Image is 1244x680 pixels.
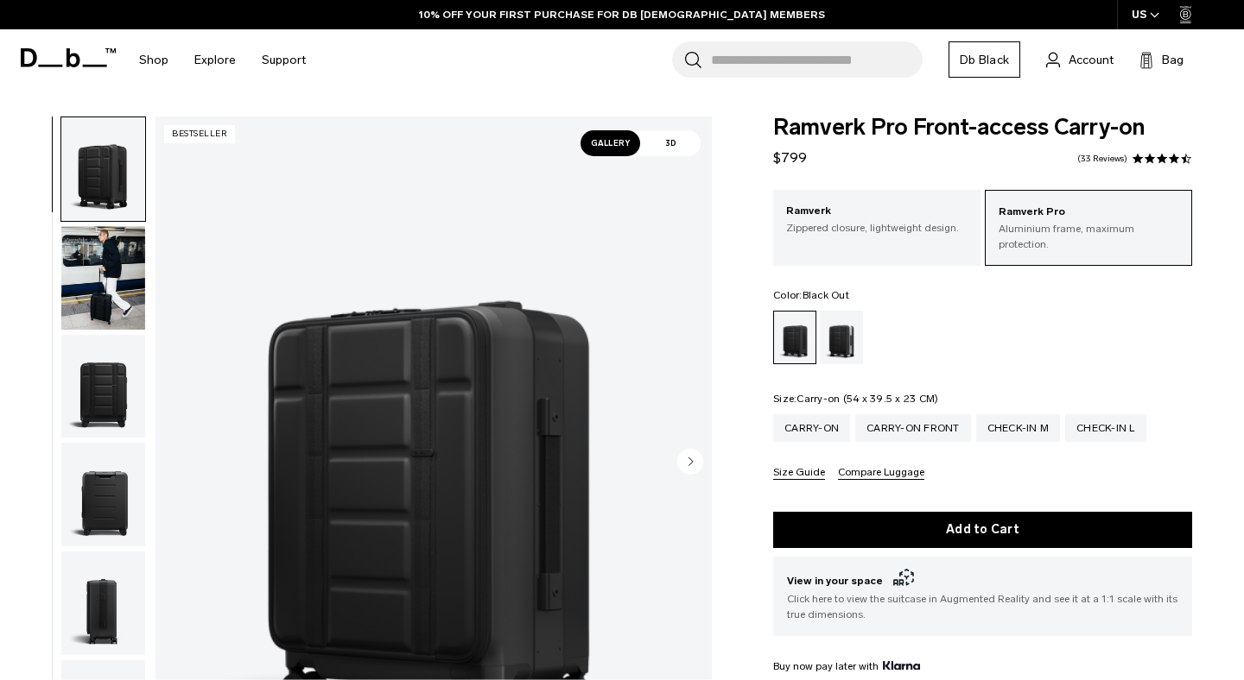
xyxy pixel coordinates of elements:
a: 33 reviews [1077,154,1127,163]
img: Ramverk Pro Front-access Carry-on Black Out [61,117,145,221]
a: Check-in L [1065,414,1146,442]
button: Ramverk Pro Front-access Carry-on Black Out [60,442,146,547]
button: Ramverk Pro Front-access Carry-on Black Out [60,551,146,656]
button: Size Guide [773,467,825,480]
p: Ramverk [786,203,968,220]
img: {"height" => 20, "alt" => "Klarna"} [883,661,920,670]
button: Ramverk Pro Front-access Carry-on Black Out [60,116,146,222]
span: Carry-on (54 x 39.5 x 23 CM) [797,393,938,405]
legend: Size: [773,394,938,404]
p: Bestseller [164,125,235,143]
button: View in your space Click here to view the suitcase in Augmented Reality and see it at a 1:1 scale... [773,557,1192,636]
img: Ramverk Pro Front-access Carry-on Black Out [61,551,145,655]
p: Aluminium frame, maximum protection. [999,221,1178,252]
span: Ramverk Pro Front-access Carry-on [773,116,1192,139]
button: Ramverk Pro Front-access Carry-on Black Out [60,334,146,439]
img: Ramverk Pro Front-access Carry-on Black Out [61,443,145,546]
span: $799 [773,149,807,166]
span: View in your space [787,570,1178,591]
a: Silver [820,311,863,364]
nav: Main Navigation [126,29,319,91]
span: 3D [640,130,701,156]
a: Carry-on [773,414,850,442]
a: Shop [139,29,168,91]
span: Black Out [803,289,849,301]
span: Buy now pay later with [773,658,920,674]
a: Ramverk Zippered closure, lightweight design. [773,190,981,249]
button: Bag [1139,49,1184,70]
a: Account [1046,49,1114,70]
a: 10% OFF YOUR FIRST PURCHASE FOR DB [DEMOGRAPHIC_DATA] MEMBERS [419,7,825,22]
span: Account [1069,51,1114,69]
button: Add to Cart [773,512,1192,548]
span: Gallery [581,130,641,156]
legend: Color: [773,290,849,300]
a: Support [262,29,306,91]
a: Db Black [949,41,1020,78]
a: Carry-on Front [855,414,971,442]
img: Ramverk Pro Front-access Carry-on Black Out [61,226,145,330]
p: Zippered closure, lightweight design. [786,220,968,236]
a: Black Out [773,311,816,364]
a: Explore [194,29,236,91]
img: Ramverk Pro Front-access Carry-on Black Out [61,335,145,438]
button: Compare Luggage [838,467,924,480]
p: Ramverk Pro [999,204,1178,221]
a: Check-in M [976,414,1061,442]
button: Next slide [677,449,703,478]
button: Ramverk Pro Front-access Carry-on Black Out [60,225,146,331]
span: Bag [1162,51,1184,69]
span: Click here to view the suitcase in Augmented Reality and see it at a 1:1 scale with its true dime... [787,591,1178,622]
